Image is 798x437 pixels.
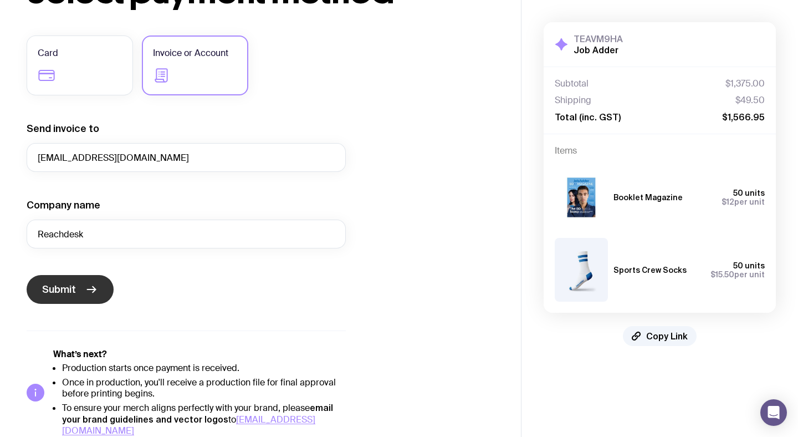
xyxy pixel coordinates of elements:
[42,283,76,296] span: Submit
[27,122,99,135] label: Send invoice to
[555,95,591,106] span: Shipping
[27,275,114,304] button: Submit
[725,78,765,89] span: $1,375.00
[62,377,346,399] li: Once in production, you'll receive a production file for final approval before printing begins.
[27,199,100,212] label: Company name
[722,111,765,123] span: $1,566.95
[555,145,765,156] h4: Items
[62,402,346,436] li: To ensure your merch aligns perfectly with your brand, please to
[613,266,687,275] h3: Sports Crew Socks
[623,326,697,346] button: Copy Link
[53,349,346,360] h5: What’s next?
[760,399,787,426] div: Open Intercom Messenger
[62,414,315,436] a: [EMAIL_ADDRESS][DOMAIN_NAME]
[722,197,734,206] span: $12
[27,220,346,248] input: Your company name
[62,363,346,374] li: Production starts once payment is received.
[38,47,58,60] span: Card
[574,44,623,55] h2: Job Adder
[27,143,346,172] input: accounts@company.com
[613,193,683,202] h3: Booklet Magazine
[733,261,765,270] span: 50 units
[733,189,765,197] span: 50 units
[722,197,765,206] span: per unit
[555,111,621,123] span: Total (inc. GST)
[710,270,734,279] span: $15.50
[735,95,765,106] span: $49.50
[646,331,688,342] span: Copy Link
[574,33,623,44] h3: TEAVM9HA
[153,47,228,60] span: Invoice or Account
[555,78,589,89] span: Subtotal
[710,270,765,279] span: per unit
